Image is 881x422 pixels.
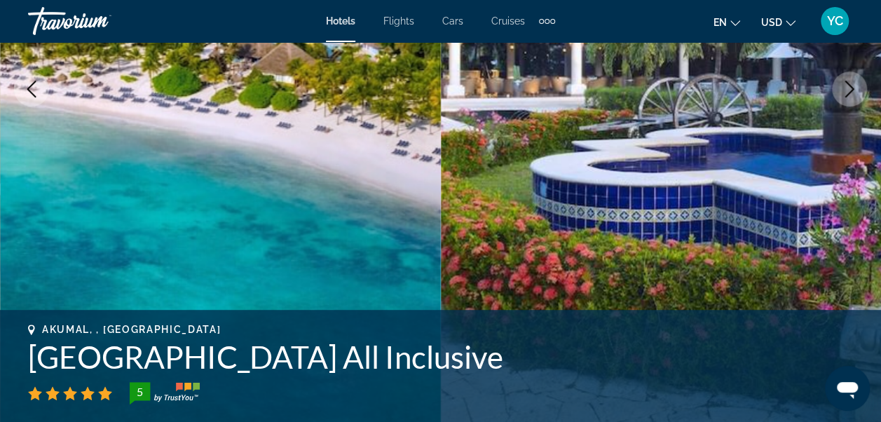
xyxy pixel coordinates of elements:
button: User Menu [817,6,853,36]
button: Change language [713,12,740,32]
span: USD [761,17,782,28]
span: Akumal, , [GEOGRAPHIC_DATA] [42,324,221,335]
img: trustyou-badge-hor.svg [130,382,200,404]
a: Travorium [28,3,168,39]
a: Hotels [326,15,355,27]
span: YC [827,14,843,28]
div: 5 [125,383,153,400]
iframe: Button to launch messaging window [825,366,870,411]
a: Flights [383,15,414,27]
h1: [GEOGRAPHIC_DATA] All Inclusive [28,339,853,375]
button: Previous image [14,72,49,107]
button: Next image [832,72,867,107]
a: Cars [442,15,463,27]
span: en [713,17,727,28]
a: Cruises [491,15,525,27]
button: Change currency [761,12,795,32]
button: Extra navigation items [539,10,555,32]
